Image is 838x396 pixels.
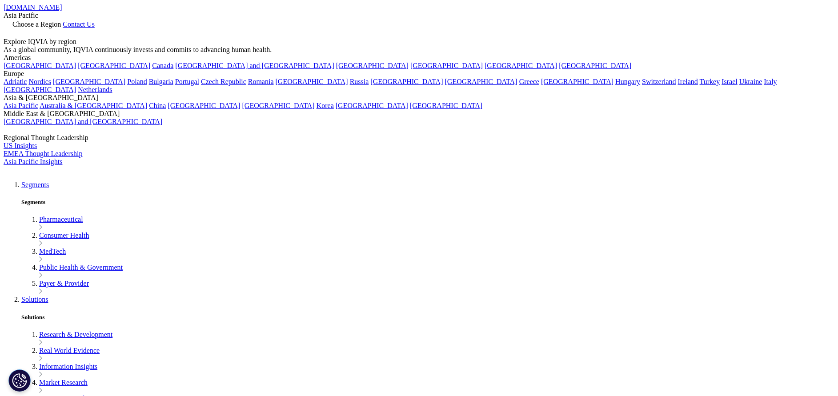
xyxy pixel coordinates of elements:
[4,46,834,54] div: As a global community, IQVIA continuously invests and commits to advancing human health.
[519,78,539,85] a: Greece
[4,134,834,142] div: Regional Thought Leadership
[39,379,88,386] a: Market Research
[4,102,38,109] a: Asia Pacific
[4,12,834,20] div: Asia Pacific
[445,78,517,85] a: [GEOGRAPHIC_DATA]
[201,78,246,85] a: Czech Republic
[4,86,76,93] a: [GEOGRAPHIC_DATA]
[39,331,112,338] a: Research & Development
[4,94,834,102] div: Asia & [GEOGRAPHIC_DATA]
[21,296,48,303] a: Solutions
[168,102,240,109] a: [GEOGRAPHIC_DATA]
[28,78,51,85] a: Nordics
[4,78,27,85] a: Adriatic
[63,20,95,28] a: Contact Us
[317,102,334,109] a: Korea
[39,347,100,354] a: Real World Evidence
[4,38,834,46] div: Explore IQVIA by region
[39,280,89,287] a: Payer & Provider
[4,142,37,149] a: US Insights
[248,78,274,85] a: Romania
[410,102,482,109] a: [GEOGRAPHIC_DATA]
[764,78,777,85] a: Italy
[4,4,62,11] a: [DOMAIN_NAME]
[127,78,147,85] a: Poland
[39,363,97,370] a: Information Insights
[40,102,147,109] a: Australia & [GEOGRAPHIC_DATA]
[336,102,408,109] a: [GEOGRAPHIC_DATA]
[4,118,162,125] a: [GEOGRAPHIC_DATA] and [GEOGRAPHIC_DATA]
[12,20,61,28] span: Choose a Region
[39,232,89,239] a: Consumer Health
[739,78,762,85] a: Ukraine
[242,102,315,109] a: [GEOGRAPHIC_DATA]
[541,78,613,85] a: [GEOGRAPHIC_DATA]
[722,78,738,85] a: Israel
[642,78,676,85] a: Switzerland
[336,62,409,69] a: [GEOGRAPHIC_DATA]
[4,150,82,157] a: EMEA Thought Leadership
[152,62,173,69] a: Canada
[4,110,834,118] div: Middle East & [GEOGRAPHIC_DATA]
[149,78,173,85] a: Bulgaria
[4,70,834,78] div: Europe
[678,78,698,85] a: Ireland
[39,216,83,223] a: Pharmaceutical
[39,264,123,271] a: Public Health & Government
[21,199,834,206] h5: Segments
[700,78,720,85] a: Turkey
[410,62,483,69] a: [GEOGRAPHIC_DATA]
[4,54,834,62] div: Americas
[175,78,199,85] a: Portugal
[21,314,834,321] h5: Solutions
[350,78,369,85] a: Russia
[8,369,31,392] button: Cookies Settings
[559,62,631,69] a: [GEOGRAPHIC_DATA]
[21,181,49,188] a: Segments
[485,62,557,69] a: [GEOGRAPHIC_DATA]
[370,78,443,85] a: [GEOGRAPHIC_DATA]
[4,62,76,69] a: [GEOGRAPHIC_DATA]
[175,62,334,69] a: [GEOGRAPHIC_DATA] and [GEOGRAPHIC_DATA]
[78,86,112,93] a: Netherlands
[4,158,62,165] a: Asia Pacific Insights
[39,248,66,255] a: MedTech
[78,62,150,69] a: [GEOGRAPHIC_DATA]
[615,78,640,85] a: Hungary
[53,78,125,85] a: [GEOGRAPHIC_DATA]
[276,78,348,85] a: [GEOGRAPHIC_DATA]
[149,102,166,109] a: China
